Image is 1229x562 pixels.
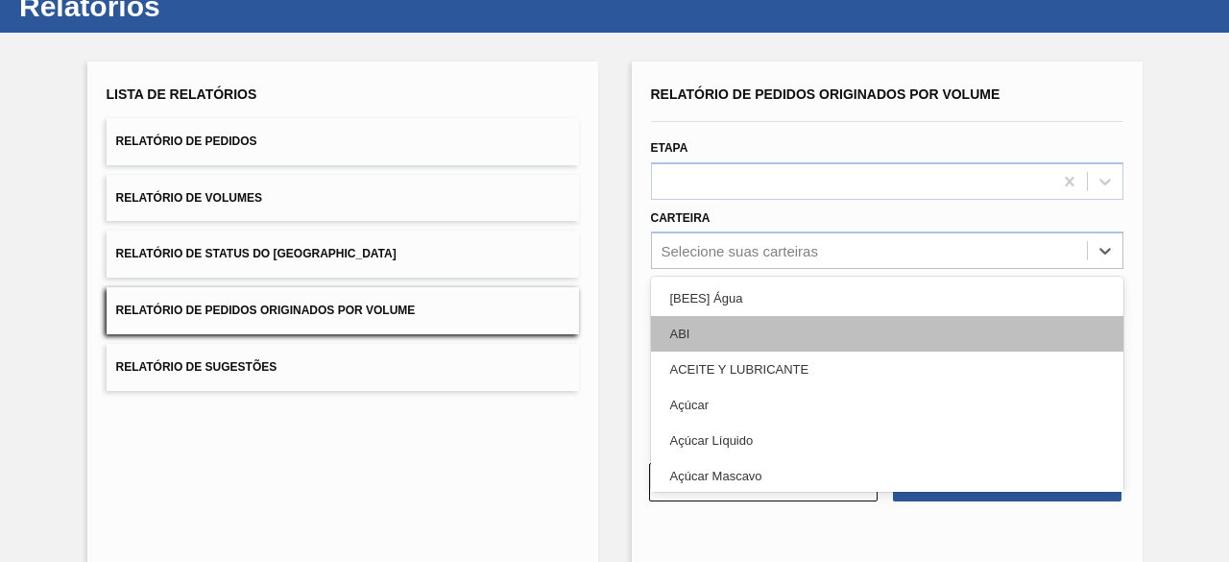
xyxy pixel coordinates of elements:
div: ACEITE Y LUBRICANTE [651,352,1123,387]
div: ABI [651,316,1123,352]
span: Relatório de Pedidos Originados por Volume [651,86,1000,102]
div: [BEES] Água [651,281,1123,316]
button: Relatório de Status do [GEOGRAPHIC_DATA] [107,231,579,278]
button: Relatório de Volumes [107,175,579,222]
button: Relatório de Pedidos Originados por Volume [107,287,579,334]
div: Selecione suas carteiras [662,243,818,259]
div: Açúcar Líquido [651,423,1123,458]
span: Relatório de Volumes [116,191,262,205]
div: Açúcar [651,387,1123,423]
span: Relatório de Status do [GEOGRAPHIC_DATA] [116,247,397,260]
div: Açúcar Mascavo [651,458,1123,494]
label: Carteira [651,211,711,225]
span: Relatório de Pedidos [116,134,257,148]
span: Lista de Relatórios [107,86,257,102]
button: Relatório de Sugestões [107,344,579,391]
label: Etapa [651,141,688,155]
button: Limpar [649,463,878,501]
span: Relatório de Sugestões [116,360,277,374]
span: Relatório de Pedidos Originados por Volume [116,304,416,317]
button: Relatório de Pedidos [107,118,579,165]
